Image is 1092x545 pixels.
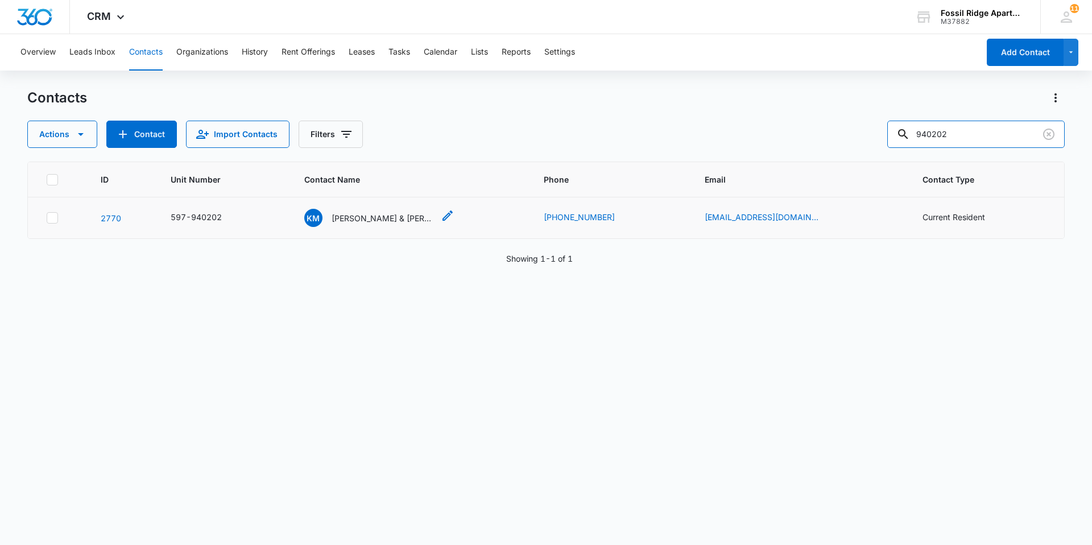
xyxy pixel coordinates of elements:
button: Rent Offerings [282,34,335,71]
a: [EMAIL_ADDRESS][DOMAIN_NAME] [705,211,818,223]
p: Showing 1-1 of 1 [506,253,573,265]
button: Settings [544,34,575,71]
button: Actions [1046,89,1065,107]
button: Organizations [176,34,228,71]
div: account id [941,18,1024,26]
div: notifications count [1070,4,1079,13]
button: Overview [20,34,56,71]
div: 597-940202 [171,211,222,223]
button: Reports [502,34,531,71]
div: Contact Type - Current Resident - Select to Edit Field [923,211,1006,225]
p: [PERSON_NAME] & [PERSON_NAME] [332,212,434,224]
button: Add Contact [106,121,177,148]
div: Email - kyianamoreno@gmail.com - Select to Edit Field [705,211,839,225]
button: Filters [299,121,363,148]
button: Clear [1040,125,1058,143]
div: Contact Name - Kyiana Moreno & Irwing Machado - Select to Edit Field [304,209,454,227]
span: Contact Type [923,174,1029,185]
div: Unit Number - 597-940202 - Select to Edit Field [171,211,242,225]
button: Tasks [388,34,410,71]
button: Contacts [129,34,163,71]
div: Current Resident [923,211,985,223]
button: Lists [471,34,488,71]
a: Navigate to contact details page for Kyiana Moreno & Irwing Machado [101,213,121,223]
span: CRM [87,10,111,22]
span: ID [101,174,127,185]
button: Calendar [424,34,457,71]
button: Add Contact [987,39,1064,66]
div: Phone - (970) 966-5280 - Select to Edit Field [544,211,635,225]
button: Actions [27,121,97,148]
h1: Contacts [27,89,87,106]
span: KM [304,209,322,227]
button: History [242,34,268,71]
span: Phone [544,174,660,185]
button: Leases [349,34,375,71]
span: Email [705,174,879,185]
a: [PHONE_NUMBER] [544,211,615,223]
button: Leads Inbox [69,34,115,71]
span: Contact Name [304,174,500,185]
span: 11 [1070,4,1079,13]
div: account name [941,9,1024,18]
input: Search Contacts [887,121,1065,148]
span: Unit Number [171,174,277,185]
button: Import Contacts [186,121,289,148]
